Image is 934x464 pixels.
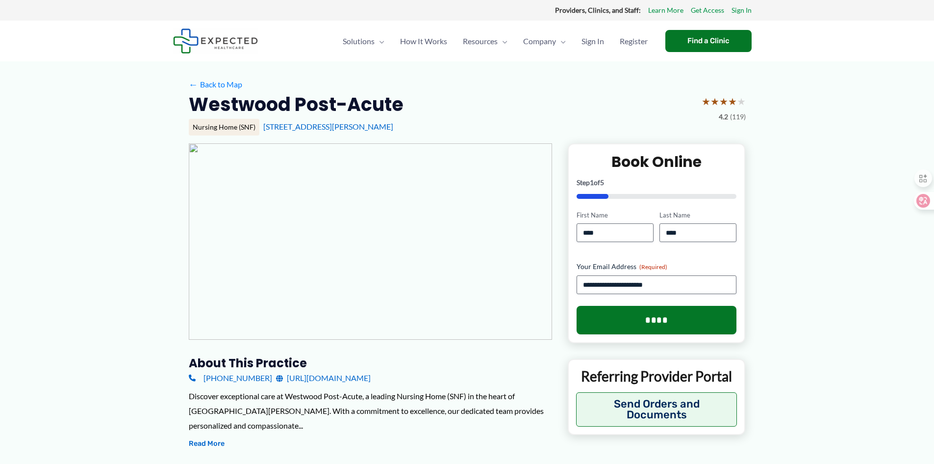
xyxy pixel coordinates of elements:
span: Sign In [581,24,604,58]
span: ★ [728,92,737,110]
a: ←Back to Map [189,77,242,92]
strong: Providers, Clinics, and Staff: [555,6,641,14]
a: Find a Clinic [665,30,752,52]
button: Send Orders and Documents [576,392,737,427]
a: SolutionsMenu Toggle [335,24,392,58]
a: CompanyMenu Toggle [515,24,574,58]
label: Last Name [659,211,736,220]
span: ← [189,80,198,89]
span: ★ [710,92,719,110]
span: Menu Toggle [556,24,566,58]
span: Menu Toggle [498,24,507,58]
a: How It Works [392,24,455,58]
a: Register [612,24,656,58]
span: ★ [719,92,728,110]
p: Step of [577,179,737,186]
img: Expected Healthcare Logo - side, dark font, small [173,28,258,54]
span: Resources [463,24,498,58]
a: Get Access [691,4,724,17]
span: ★ [702,92,710,110]
div: Nursing Home (SNF) [189,119,259,136]
span: Solutions [343,24,375,58]
a: [URL][DOMAIN_NAME] [276,371,371,385]
span: Company [523,24,556,58]
h3: About this practice [189,355,552,371]
h2: Westwood Post-Acute [189,92,404,116]
div: Discover exceptional care at Westwood Post-Acute, a leading Nursing Home (SNF) in the heart of [G... [189,389,552,433]
nav: Primary Site Navigation [335,24,656,58]
label: First Name [577,211,654,220]
span: Register [620,24,648,58]
a: Learn More [648,4,683,17]
a: Sign In [574,24,612,58]
span: 4.2 [719,110,728,123]
span: 1 [590,178,594,187]
a: [STREET_ADDRESS][PERSON_NAME] [263,122,393,131]
label: Your Email Address [577,262,737,272]
span: 5 [600,178,604,187]
a: ResourcesMenu Toggle [455,24,515,58]
span: ★ [737,92,746,110]
span: (Required) [639,263,667,271]
p: Referring Provider Portal [576,367,737,385]
a: Sign In [732,4,752,17]
span: (119) [730,110,746,123]
span: How It Works [400,24,447,58]
button: Read More [189,438,225,450]
a: [PHONE_NUMBER] [189,371,272,385]
h2: Book Online [577,152,737,171]
span: Menu Toggle [375,24,384,58]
